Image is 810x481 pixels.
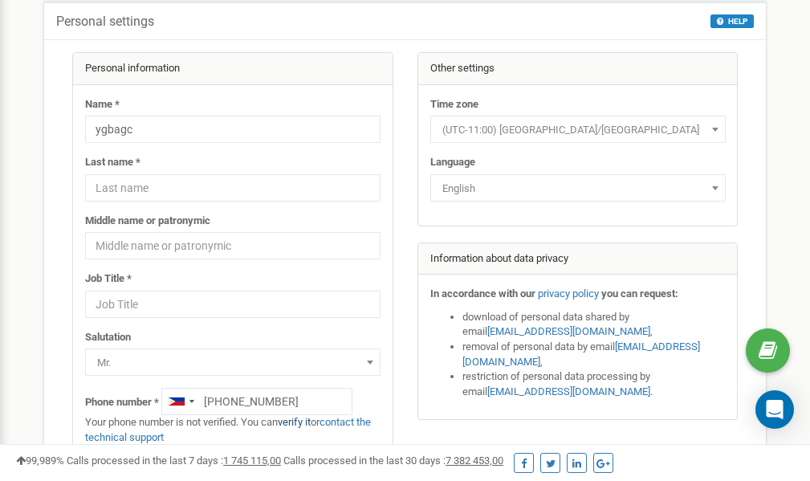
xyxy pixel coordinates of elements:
[161,388,352,415] input: +1-800-555-55-55
[85,174,381,202] input: Last name
[462,369,726,399] li: restriction of personal data processing by email .
[430,97,478,112] label: Time zone
[446,455,503,467] u: 7 382 453,00
[85,416,371,443] a: contact the technical support
[85,116,381,143] input: Name
[487,325,650,337] a: [EMAIL_ADDRESS][DOMAIN_NAME]
[278,416,311,428] a: verify it
[601,287,678,300] strong: you can request:
[430,287,535,300] strong: In accordance with our
[418,243,738,275] div: Information about data privacy
[85,349,381,376] span: Mr.
[223,455,281,467] u: 1 745 115,00
[538,287,599,300] a: privacy policy
[430,116,726,143] span: (UTC-11:00) Pacific/Midway
[418,53,738,85] div: Other settings
[85,214,210,229] label: Middle name or patronymic
[436,119,720,141] span: (UTC-11:00) Pacific/Midway
[85,232,381,259] input: Middle name or patronymic
[462,340,726,369] li: removal of personal data by email ,
[56,14,154,29] h5: Personal settings
[430,174,726,202] span: English
[85,330,131,345] label: Salutation
[85,155,140,170] label: Last name *
[73,53,393,85] div: Personal information
[755,390,794,429] div: Open Intercom Messenger
[85,97,120,112] label: Name *
[710,14,754,28] button: HELP
[162,389,199,414] div: Telephone country code
[16,455,64,467] span: 99,989%
[67,455,281,467] span: Calls processed in the last 7 days :
[487,385,650,397] a: [EMAIL_ADDRESS][DOMAIN_NAME]
[85,271,132,287] label: Job Title *
[85,415,381,445] p: Your phone number is not verified. You can or
[91,352,375,374] span: Mr.
[462,340,700,368] a: [EMAIL_ADDRESS][DOMAIN_NAME]
[430,155,475,170] label: Language
[462,310,726,340] li: download of personal data shared by email ,
[85,291,381,318] input: Job Title
[436,177,720,200] span: English
[283,455,503,467] span: Calls processed in the last 30 days :
[85,395,159,410] label: Phone number *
